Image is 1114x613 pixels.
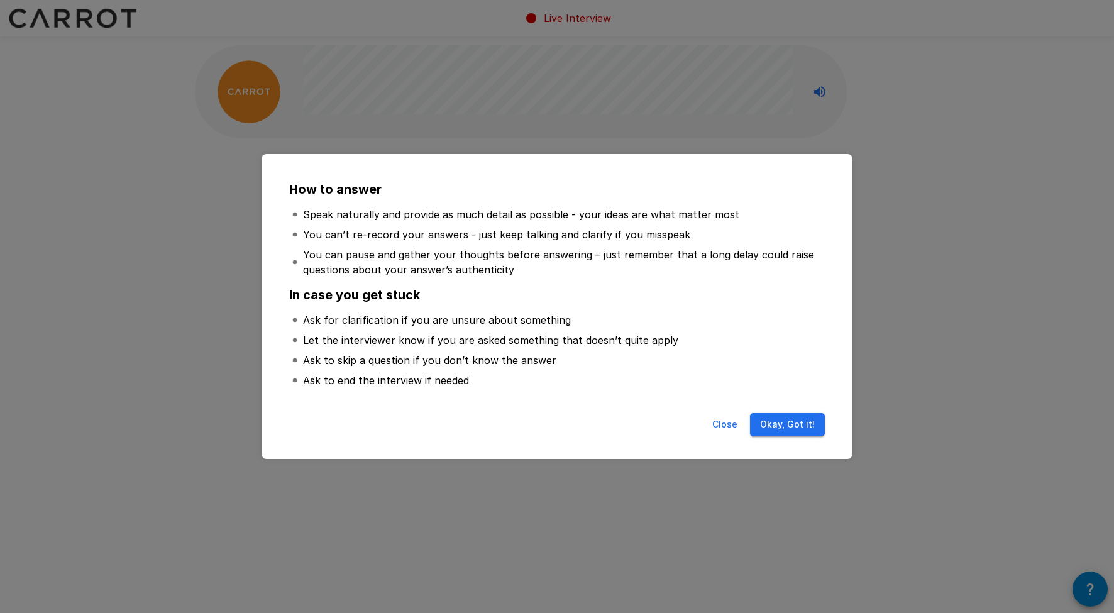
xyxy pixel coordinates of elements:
[303,207,739,222] p: Speak naturally and provide as much detail as possible - your ideas are what matter most
[289,287,420,302] b: In case you get stuck
[303,353,556,368] p: Ask to skip a question if you don’t know the answer
[303,373,469,388] p: Ask to end the interview if needed
[705,413,745,436] button: Close
[303,247,822,277] p: You can pause and gather your thoughts before answering – just remember that a long delay could r...
[303,333,678,348] p: Let the interviewer know if you are asked something that doesn’t quite apply
[303,227,690,242] p: You can’t re-record your answers - just keep talking and clarify if you misspeak
[750,413,825,436] button: Okay, Got it!
[303,312,571,328] p: Ask for clarification if you are unsure about something
[289,182,382,197] b: How to answer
